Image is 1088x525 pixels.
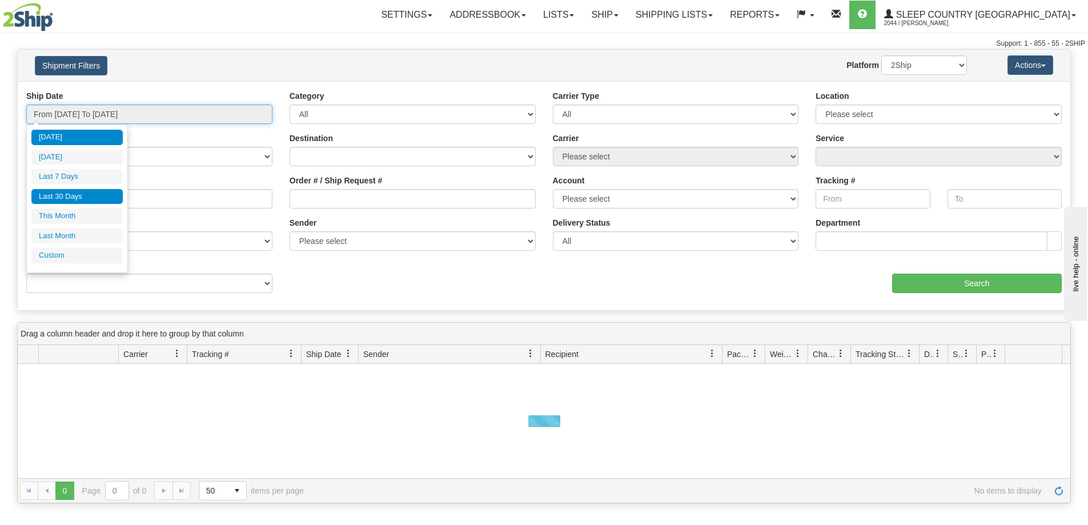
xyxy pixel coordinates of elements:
[553,90,599,102] label: Carrier Type
[1050,482,1068,500] a: Refresh
[3,39,1085,49] div: Support: 1 - 855 - 55 - 2SHIP
[282,344,301,363] a: Tracking # filter column settings
[199,481,304,500] span: items per page
[31,169,123,185] li: Last 7 Days
[727,348,751,360] span: Packages
[957,344,976,363] a: Shipment Issues filter column settings
[745,344,765,363] a: Packages filter column settings
[1062,204,1087,320] iframe: chat widget
[9,10,106,18] div: live help - online
[876,1,1085,29] a: Sleep Country [GEOGRAPHIC_DATA] 2044 / [PERSON_NAME]
[26,90,63,102] label: Ship Date
[948,189,1062,209] input: To
[320,486,1042,495] span: No items to display
[816,90,849,102] label: Location
[702,344,722,363] a: Recipient filter column settings
[123,348,148,360] span: Carrier
[521,344,540,363] a: Sender filter column settings
[31,209,123,224] li: This Month
[831,344,850,363] a: Charge filter column settings
[553,133,579,144] label: Carrier
[893,10,1070,19] span: Sleep Country [GEOGRAPHIC_DATA]
[35,56,107,75] button: Shipment Filters
[339,344,358,363] a: Ship Date filter column settings
[55,482,74,500] span: Page 0
[981,348,991,360] span: Pickup Status
[816,175,855,186] label: Tracking #
[167,344,187,363] a: Carrier filter column settings
[816,217,860,229] label: Department
[892,274,1062,293] input: Search
[884,18,970,29] span: 2044 / [PERSON_NAME]
[372,1,441,29] a: Settings
[31,229,123,244] li: Last Month
[924,348,934,360] span: Delivery Status
[363,348,389,360] span: Sender
[290,90,324,102] label: Category
[82,481,147,500] span: Page of 0
[199,481,247,500] span: Page sizes drop down
[535,1,583,29] a: Lists
[290,217,316,229] label: Sender
[721,1,788,29] a: Reports
[228,482,246,500] span: select
[953,348,962,360] span: Shipment Issues
[1007,55,1053,75] button: Actions
[192,348,229,360] span: Tracking #
[788,344,808,363] a: Weight filter column settings
[900,344,919,363] a: Tracking Status filter column settings
[813,348,837,360] span: Charge
[846,59,879,71] label: Platform
[3,3,53,31] img: logo2044.jpg
[816,189,930,209] input: From
[856,348,905,360] span: Tracking Status
[545,348,579,360] span: Recipient
[31,150,123,165] li: [DATE]
[206,485,221,496] span: 50
[928,344,948,363] a: Delivery Status filter column settings
[985,344,1005,363] a: Pickup Status filter column settings
[18,323,1070,345] div: grid grouping header
[31,189,123,205] li: Last 30 Days
[627,1,721,29] a: Shipping lists
[553,217,611,229] label: Delivery Status
[290,133,333,144] label: Destination
[583,1,627,29] a: Ship
[306,348,341,360] span: Ship Date
[770,348,794,360] span: Weight
[290,175,383,186] label: Order # / Ship Request #
[31,248,123,263] li: Custom
[31,130,123,145] li: [DATE]
[441,1,535,29] a: Addressbook
[553,175,585,186] label: Account
[816,133,844,144] label: Service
